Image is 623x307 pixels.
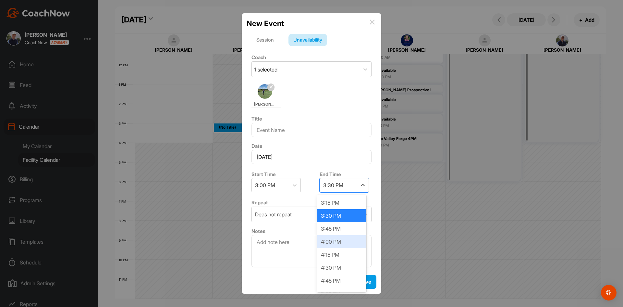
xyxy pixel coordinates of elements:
[254,101,276,107] span: [PERSON_NAME]
[288,34,327,46] div: Unavailability
[317,235,366,248] div: 4:00 PM
[317,261,366,274] div: 4:30 PM
[251,116,262,122] label: Title
[370,19,375,25] img: info
[251,34,279,46] div: Session
[251,199,268,206] label: Repeat
[317,209,366,222] div: 3:30 PM
[251,123,372,137] input: Event Name
[317,248,366,261] div: 4:15 PM
[317,287,366,300] div: 5:00 PM
[247,18,284,29] h2: New Event
[251,171,276,177] label: Start Time
[254,66,277,73] div: 1 selected
[255,181,275,189] div: 3:00 PM
[255,211,292,218] div: Does not repeat
[323,181,343,189] div: 3:30 PM
[317,222,366,235] div: 3:45 PM
[317,196,366,209] div: 3:15 PM
[320,171,341,177] label: End Time
[258,84,272,99] img: square_76d474b740ca28bdc38895401cb2d4cb.jpg
[251,143,263,149] label: Date
[251,228,265,234] label: Notes
[251,54,266,60] label: Coach
[317,274,366,287] div: 4:45 PM
[601,285,617,301] div: Open Intercom Messenger
[251,150,372,164] input: Select Date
